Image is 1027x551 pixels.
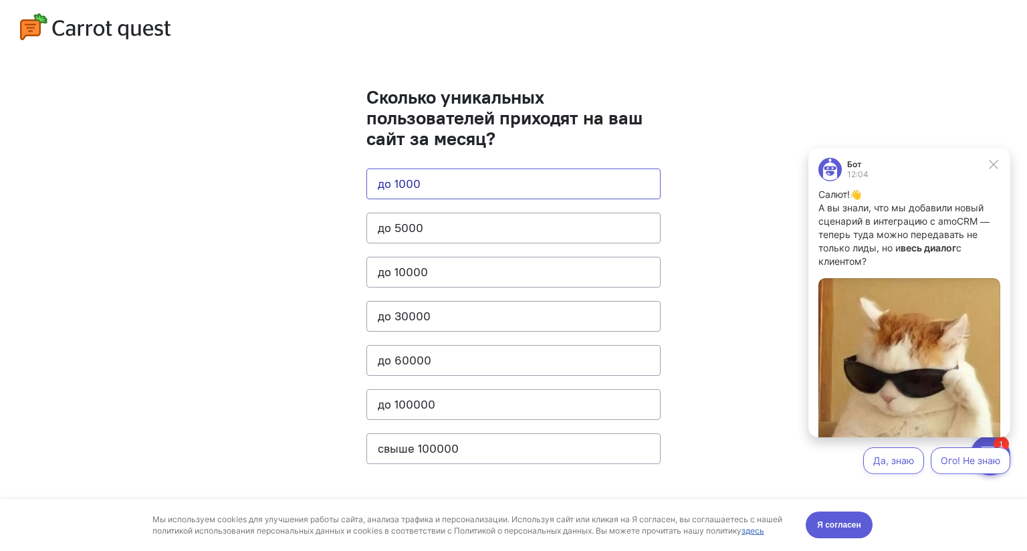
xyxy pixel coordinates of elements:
h1: Сколько уникальных пользователей приходят на ваш сайт за месяц? [366,87,661,148]
button: свыше 100000 [366,433,661,464]
button: до 5000 [366,213,661,243]
button: до 60000 [366,345,661,376]
img: logo [20,13,170,40]
button: Да, знаю [68,306,129,333]
button: до 100000 [366,389,661,420]
div: Мы используем cookies для улучшения работы сайта, анализа трафика и персонализации. Используя сай... [152,15,790,37]
a: здесь [741,27,764,37]
strong: весь диалог [106,101,161,112]
button: Я согласен [806,13,873,39]
p: Салют!👋 [23,47,205,60]
div: Бот [52,19,74,27]
button: Ого! Не знаю [136,306,215,333]
div: 12:04 [52,29,74,37]
p: А вы знали, что мы добавили новый сценарий в интеграцию с amoCRM — теперь туда можно передавать н... [23,60,205,127]
span: Я согласен [817,19,861,33]
button: до 1000 [366,169,661,199]
button: до 30000 [366,301,661,332]
div: 1 [30,8,45,23]
button: до 10000 [366,257,661,288]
